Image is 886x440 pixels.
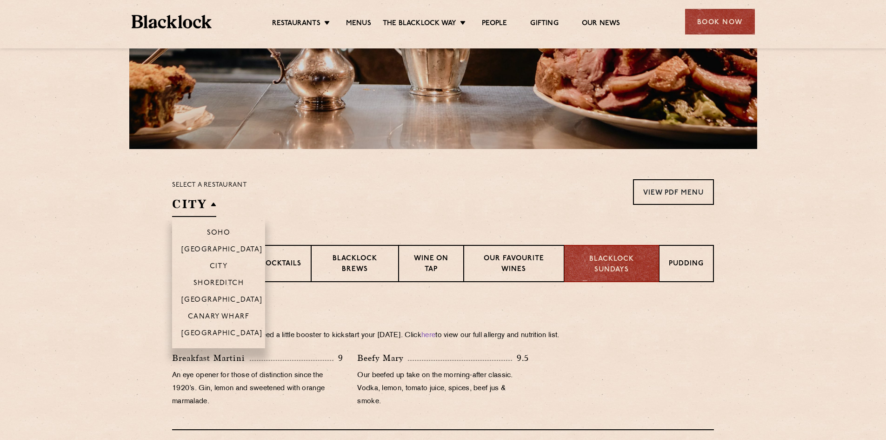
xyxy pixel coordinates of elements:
[210,263,228,272] p: City
[172,329,714,342] p: If you had a big [DATE] or need a little booster to kickstart your [DATE]. Click to view our full...
[685,9,755,34] div: Book Now
[582,19,620,29] a: Our News
[357,352,408,365] p: Beefy Mary
[172,179,247,191] p: Select a restaurant
[333,352,343,364] p: 9
[181,330,263,339] p: [GEOGRAPHIC_DATA]
[482,19,507,29] a: People
[172,369,343,408] p: An eye opener for those of distinction since the 1920’s. Gin, lemon and sweetened with orange mar...
[172,305,714,318] h3: Eye openers
[574,254,649,275] p: Blacklock Sundays
[408,254,454,276] p: Wine on Tap
[260,259,301,271] p: Cocktails
[188,313,249,322] p: Canary Wharf
[132,15,212,28] img: BL_Textured_Logo-footer-cropped.svg
[530,19,558,29] a: Gifting
[633,179,714,205] a: View PDF Menu
[181,246,263,255] p: [GEOGRAPHIC_DATA]
[357,369,528,408] p: Our beefed up take on the morning-after classic. Vodka, lemon, tomato juice, spices, beef jus & s...
[321,254,389,276] p: Blacklock Brews
[172,352,250,365] p: Breakfast Martini
[669,259,704,271] p: Pudding
[512,352,529,364] p: 9.5
[272,19,320,29] a: Restaurants
[181,296,263,305] p: [GEOGRAPHIC_DATA]
[172,196,216,217] h2: City
[473,254,554,276] p: Our favourite wines
[207,229,231,238] p: Soho
[383,19,456,29] a: The Blacklock Way
[421,332,435,339] a: here
[193,279,244,289] p: Shoreditch
[346,19,371,29] a: Menus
